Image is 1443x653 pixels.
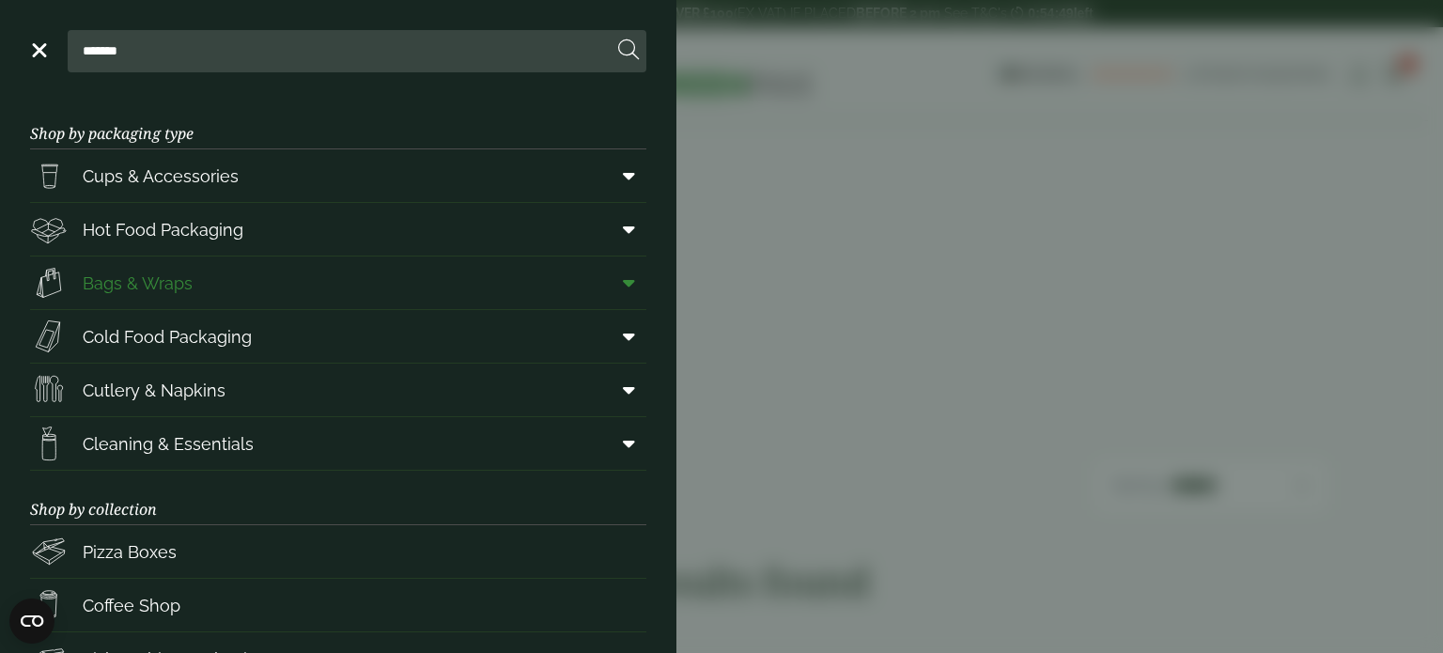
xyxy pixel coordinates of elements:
a: Cutlery & Napkins [30,364,646,416]
span: Hot Food Packaging [83,217,243,242]
a: Cleaning & Essentials [30,417,646,470]
span: Cold Food Packaging [83,324,252,350]
span: Coffee Shop [83,593,180,618]
img: Cutlery.svg [30,371,68,409]
h3: Shop by collection [30,471,646,525]
button: Open CMP widget [9,599,54,644]
a: Cold Food Packaging [30,310,646,363]
h3: Shop by packaging type [30,95,646,149]
img: Pizza_boxes.svg [30,533,68,570]
img: open-wipe.svg [30,425,68,462]
a: Hot Food Packaging [30,203,646,256]
span: Cutlery & Napkins [83,378,225,403]
a: Coffee Shop [30,579,646,631]
a: Bags & Wraps [30,257,646,309]
img: Sandwich_box.svg [30,318,68,355]
a: Pizza Boxes [30,525,646,578]
img: HotDrink_paperCup.svg [30,586,68,624]
span: Pizza Boxes [83,539,177,565]
img: Paper_carriers.svg [30,264,68,302]
img: Deli_box.svg [30,210,68,248]
img: PintNhalf_cup.svg [30,157,68,194]
a: Cups & Accessories [30,149,646,202]
span: Cleaning & Essentials [83,431,254,457]
span: Bags & Wraps [83,271,193,296]
span: Cups & Accessories [83,163,239,189]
